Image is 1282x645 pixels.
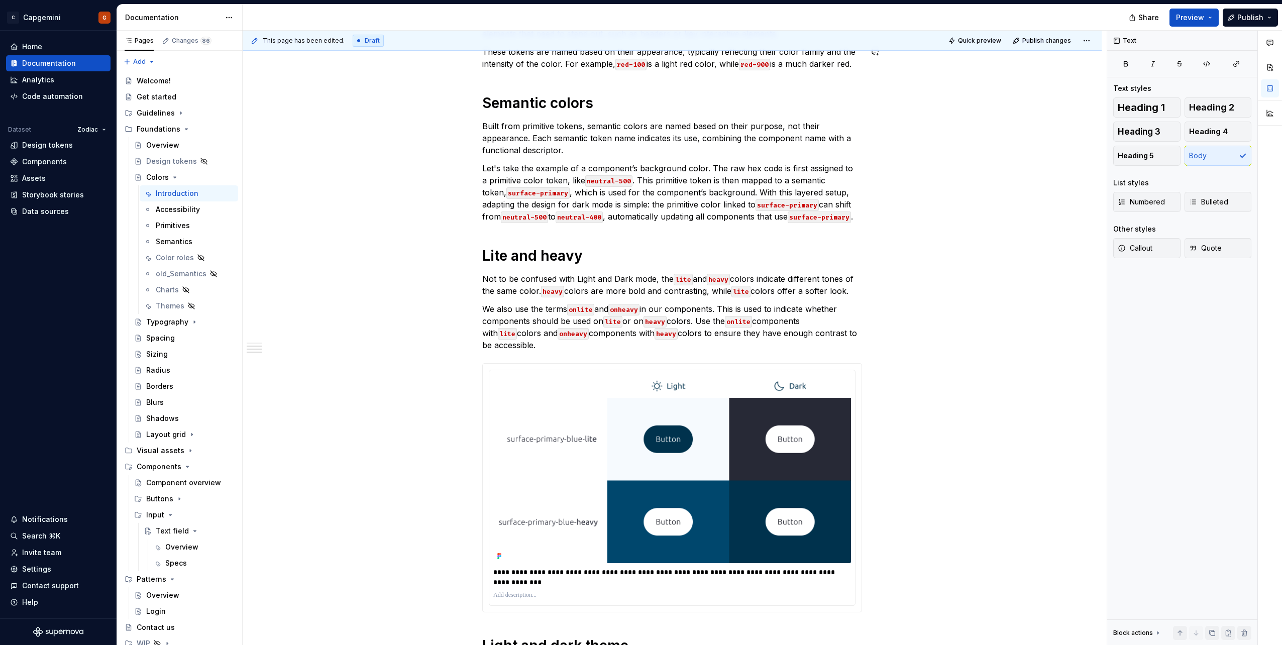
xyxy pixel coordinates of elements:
[140,218,238,234] a: Primitives
[22,597,38,607] div: Help
[655,328,678,340] code: heavy
[541,286,564,297] code: heavy
[140,298,238,314] a: Themes
[130,507,238,523] div: Input
[1010,34,1076,48] button: Publish changes
[22,42,42,52] div: Home
[6,594,111,610] button: Help
[7,12,19,24] div: C
[121,571,238,587] div: Patterns
[644,316,667,328] code: heavy
[149,555,238,571] a: Specs
[22,91,83,101] div: Code automation
[140,250,238,266] a: Color roles
[146,494,173,504] div: Buttons
[102,14,106,22] div: G
[146,397,164,407] div: Blurs
[121,443,238,459] div: Visual assets
[1113,146,1181,166] button: Heading 5
[146,478,221,488] div: Component overview
[130,426,238,443] a: Layout grid
[140,282,238,298] a: Charts
[1113,629,1153,637] div: Block actions
[146,172,169,182] div: Colors
[1113,192,1181,212] button: Numbered
[146,510,164,520] div: Input
[146,365,170,375] div: Radius
[125,13,220,23] div: Documentation
[1189,102,1234,113] span: Heading 2
[506,187,570,199] code: surface-primary
[23,13,61,23] div: Capgemini
[125,37,154,45] div: Pages
[137,446,184,456] div: Visual assets
[200,37,211,45] span: 86
[1113,224,1156,234] div: Other styles
[482,46,862,70] p: These tokens are named based on their appearance, typically reflecting their color family and the...
[146,317,188,327] div: Typography
[146,349,168,359] div: Sizing
[146,140,179,150] div: Overview
[482,303,862,351] p: We also use the terms and in our components. This is used to indicate whether components should b...
[130,410,238,426] a: Shadows
[130,137,238,153] a: Overview
[146,156,197,166] div: Design tokens
[130,394,238,410] a: Blurs
[156,204,200,214] div: Accessibility
[8,126,31,134] div: Dataset
[22,75,54,85] div: Analytics
[674,274,693,285] code: lite
[1124,9,1165,27] button: Share
[1138,13,1159,23] span: Share
[73,123,111,137] button: Zodiac
[1113,238,1181,258] button: Callout
[130,362,238,378] a: Radius
[482,94,862,112] h1: Semantic colors
[156,301,184,311] div: Themes
[1223,9,1278,27] button: Publish
[1169,9,1219,27] button: Preview
[725,316,752,328] code: onlite
[608,304,639,315] code: onheavy
[6,187,111,203] a: Storybook stories
[1113,122,1181,142] button: Heading 3
[6,88,111,104] a: Code automation
[1176,13,1204,23] span: Preview
[137,76,171,86] div: Welcome!
[756,199,819,211] code: surface-primary
[130,330,238,346] a: Spacing
[121,121,238,137] div: Foundations
[1113,178,1149,188] div: List styles
[6,545,111,561] a: Invite team
[156,285,179,295] div: Charts
[1022,37,1071,45] span: Publish changes
[22,531,60,541] div: Search ⌘K
[6,39,111,55] a: Home
[2,7,115,28] button: CCapgeminiG
[156,188,198,198] div: Introduction
[140,266,238,282] a: old_Semantics
[1185,238,1252,258] button: Quote
[121,55,158,69] button: Add
[149,539,238,555] a: Overview
[130,314,238,330] a: Typography
[1113,97,1181,118] button: Heading 1
[603,316,622,328] code: lite
[33,627,83,637] svg: Supernova Logo
[945,34,1006,48] button: Quick preview
[130,153,238,169] a: Design tokens
[121,89,238,105] a: Get started
[22,140,73,150] div: Design tokens
[567,304,594,315] code: onlite
[130,475,238,491] a: Component overview
[156,253,194,263] div: Color roles
[6,561,111,577] a: Settings
[22,514,68,524] div: Notifications
[1237,13,1263,23] span: Publish
[22,548,61,558] div: Invite team
[1113,626,1162,640] div: Block actions
[482,273,862,297] p: Not to be confused with Light and Dark mode, the and colors indicate different tones of the same ...
[6,578,111,594] button: Contact support
[146,413,179,423] div: Shadows
[22,564,51,574] div: Settings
